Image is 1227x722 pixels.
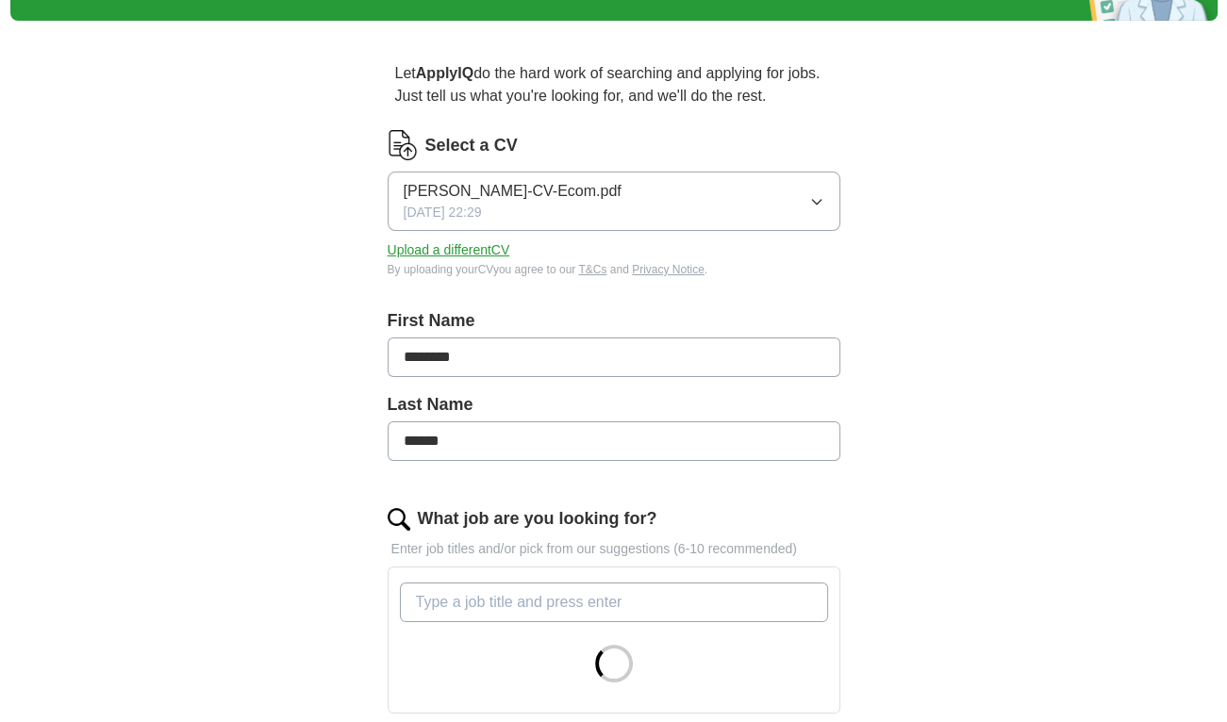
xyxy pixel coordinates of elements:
[578,263,606,276] a: T&Cs
[416,65,473,81] strong: ApplyIQ
[404,180,622,203] span: [PERSON_NAME]-CV-Ecom.pdf
[404,203,482,222] span: [DATE] 22:29
[388,130,418,160] img: CV Icon
[388,508,410,531] img: search.png
[632,263,705,276] a: Privacy Notice
[388,261,840,278] div: By uploading your CV you agree to our and .
[388,172,840,231] button: [PERSON_NAME]-CV-Ecom.pdf[DATE] 22:29
[418,506,657,532] label: What job are you looking for?
[388,240,510,260] button: Upload a differentCV
[400,583,828,622] input: Type a job title and press enter
[388,55,840,115] p: Let do the hard work of searching and applying for jobs. Just tell us what you're looking for, an...
[388,308,840,334] label: First Name
[388,392,840,418] label: Last Name
[388,539,840,559] p: Enter job titles and/or pick from our suggestions (6-10 recommended)
[425,133,518,158] label: Select a CV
